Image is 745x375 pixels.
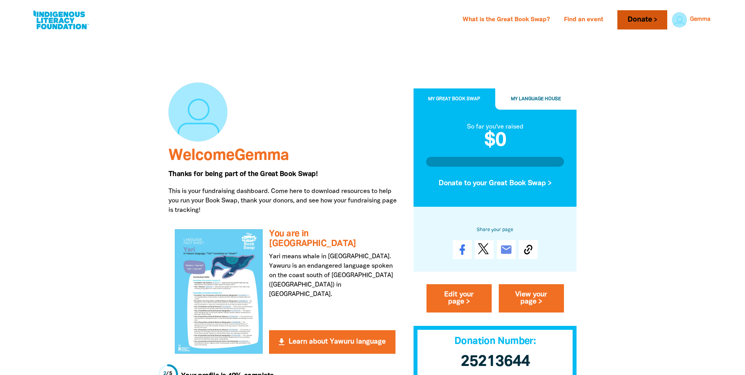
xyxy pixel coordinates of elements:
[511,97,561,101] span: My Language House
[426,122,564,132] div: So far you've raised
[428,97,480,101] span: My Great Book Swap
[454,337,536,346] span: Donation Number:
[269,330,395,354] button: get_app Learn about Yawuru language
[497,241,516,259] a: email
[499,285,564,313] a: View your page >
[426,226,564,234] h6: Share your page
[559,14,608,26] a: Find an event
[495,89,577,110] button: My Language House
[461,355,530,369] span: 25213644
[277,337,286,347] i: get_app
[168,171,318,177] span: Thanks for being part of the Great Book Swap!
[426,173,564,194] button: Donate to your Great Book Swap >
[475,241,494,259] a: Post
[168,149,289,163] span: Welcome Gemma
[690,17,710,22] a: Gemma
[458,14,555,26] a: What is the Great Book Swap?
[426,285,492,313] a: Edit your page >
[500,244,513,256] i: email
[175,229,263,353] img: You are in Yari house
[426,132,564,151] h2: $0
[269,229,395,248] h3: You are in [GEOGRAPHIC_DATA]
[453,241,472,259] a: Share
[617,10,667,29] a: Donate
[519,241,538,259] button: Copy Link
[414,89,495,110] button: My Great Book Swap
[168,187,402,215] p: This is your fundraising dashboard. Come here to download resources to help you run your Book Swa...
